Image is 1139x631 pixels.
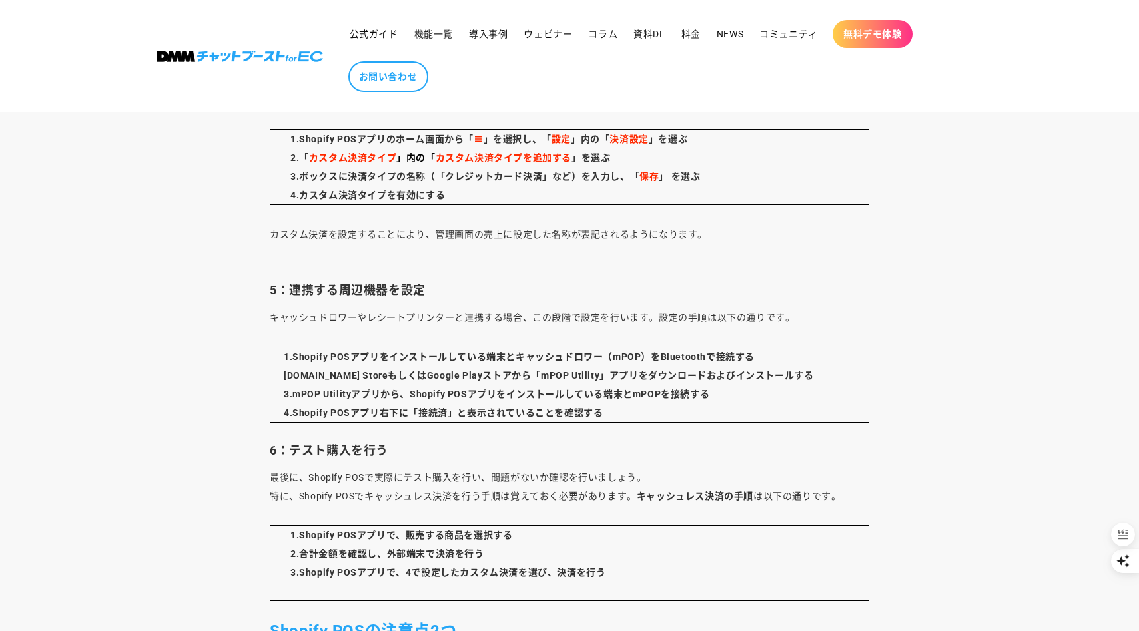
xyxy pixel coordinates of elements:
[673,20,709,48] a: 料金
[469,28,508,40] span: 導入事例
[406,20,461,48] a: 機能一覧
[414,28,453,40] span: 機能一覧
[396,152,435,163] span: 」内の「
[157,51,323,62] img: 株式会社DMM Boost
[290,134,687,144] strong: 1.Shopify POSアプリのホーム画面から「 」を選択し、「 」内の「 」を選ぶ
[359,71,418,83] span: お問い合わせ
[637,491,753,501] strong: キャッシュレス決済の手順
[843,28,902,40] span: 無料デモ体験
[609,134,648,144] span: 決済設定
[639,171,659,182] span: 保存
[270,308,869,327] p: キャッシュドロワーやレシートプリンターと連携する場合、この段階で設定を行います。設定の手順は以下の通りです。
[625,20,673,48] a: 資料DL
[516,20,580,48] a: ウェビナー
[681,28,701,40] span: 料金
[751,20,826,48] a: コミュニティ
[284,351,813,418] strong: 1.Shopify POSアプリをインストールしている端末とキャッシュドロワー（mPOP）をBluetoothで接続する [DOMAIN_NAME] StoreもしくはGoogle Playスト...
[270,282,869,298] h3: 5：連携する周辺機器を設定
[342,20,406,48] a: 公式ガイド
[270,443,869,458] h3: 6：テスト購入を行う
[552,134,571,144] span: 設定
[633,28,665,40] span: 資料DL
[348,61,428,92] a: お問い合わせ
[290,548,484,559] strong: 2.合計金額を確認し、外部端末で決済を行う
[270,225,869,262] p: カスタム決済を設定することにより、管理画面の売上に設定した名称が表記されるようになります。
[474,134,484,144] span: ≡
[290,190,445,200] strong: 4.カスタム決済タイプを有効にする
[461,20,516,48] a: 導入事例
[290,567,605,578] strong: 3.Shopify POSアプリで、4で設定したカスタム決済を選び、決済を行う
[709,20,751,48] a: NEWS
[717,28,743,40] span: NEWS
[759,28,818,40] span: コミュニティ
[350,28,398,40] span: 公式ガイド
[290,530,512,540] strong: 1.Shopify POSアプリで、販売する商品を選択する
[290,171,700,182] strong: 3.ボックスに決済タイプの名称（「クレジットカード決済」など）を入力し、「 」 を選ぶ
[290,152,610,163] strong: 2.「 」を選ぶ
[580,20,625,48] a: コラム
[524,28,572,40] span: ウェビナー
[309,152,571,163] span: カスタム決済タイプ カスタム決済タイプを追加する
[588,28,617,40] span: コラム
[833,20,913,48] a: 無料デモ体験
[270,468,869,505] p: 最後に、Shopify POSで実際にテスト購入を行い、問題がないか確認を行いましょう。 特に、Shopify POSでキャッシュレス決済を行う手順は覚えておく必要があります。 は以下の通りです。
